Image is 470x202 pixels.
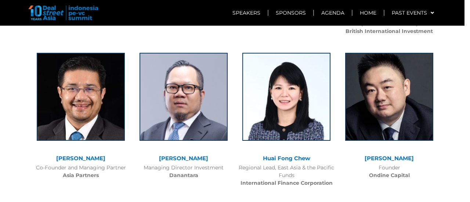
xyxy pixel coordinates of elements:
[263,155,310,162] a: Huai Fong Chew
[352,4,384,21] a: Home
[225,4,268,21] a: Speakers
[241,180,333,186] b: International Finance Corporation
[56,155,105,162] a: [PERSON_NAME]
[239,164,334,187] div: Regional Lead, East Asia & the Pacific Funds
[159,155,208,162] a: [PERSON_NAME]
[140,53,228,141] img: Stefanus Hadiwidjaja
[169,172,198,179] b: Danantara
[136,164,231,179] div: Managing Director Investment
[37,53,125,141] img: Nick Nash
[369,172,410,179] b: Ondine Capital
[33,164,129,179] div: Co-Founder and Managing Partner
[314,4,352,21] a: Agenda
[384,4,441,21] a: Past Events
[346,28,433,34] b: British International Investment
[63,172,99,179] b: Asia Partners
[341,164,437,179] div: Founder
[345,53,433,141] img: Randolph Hsu-square
[365,155,414,162] a: [PERSON_NAME]
[268,4,313,21] a: Sponsors
[242,53,330,141] img: Huai Fong Chew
